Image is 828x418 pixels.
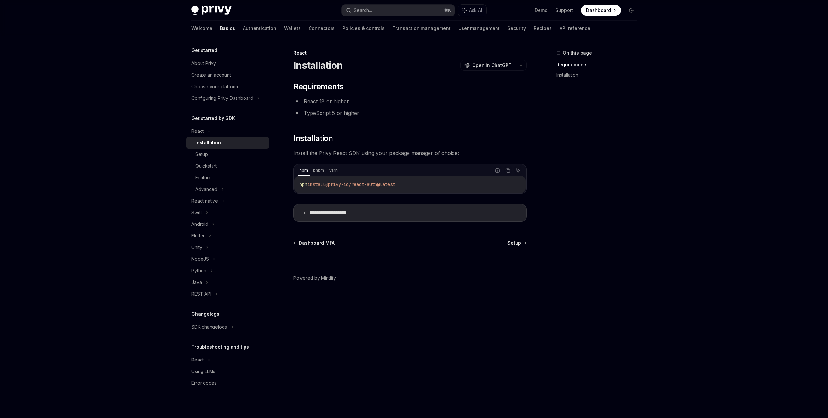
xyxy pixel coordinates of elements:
span: Open in ChatGPT [472,62,512,68]
div: Python [191,267,206,275]
a: About Privy [186,57,269,69]
span: @privy-io/react-auth@latest [325,182,395,187]
div: Search... [354,6,372,14]
a: Installation [556,70,642,80]
a: Demo [535,7,548,14]
a: Dashboard [581,5,621,16]
a: Security [507,21,526,36]
a: Error codes [186,377,269,389]
button: Report incorrect code [493,166,502,175]
button: Toggle dark mode [626,5,637,16]
a: Wallets [284,21,301,36]
div: Features [195,174,214,182]
button: Ask AI [514,166,522,175]
div: About Privy [191,59,216,67]
a: Welcome [191,21,212,36]
a: Create an account [186,69,269,81]
a: Support [555,7,573,14]
li: TypeScript 5 or higher [293,109,527,118]
button: Search...⌘K [342,5,455,16]
div: SDK changelogs [191,323,227,331]
div: React [293,50,527,56]
a: Basics [220,21,235,36]
a: User management [458,21,500,36]
div: Flutter [191,232,205,240]
a: API reference [560,21,590,36]
div: Swift [191,209,202,216]
img: dark logo [191,6,232,15]
li: React 18 or higher [293,97,527,106]
a: Authentication [243,21,276,36]
div: React [191,127,204,135]
a: Powered by Mintlify [293,275,336,281]
span: Dashboard MFA [299,240,335,246]
h5: Changelogs [191,310,219,318]
div: React native [191,197,218,205]
a: Installation [186,137,269,149]
span: Setup [507,240,521,246]
a: Quickstart [186,160,269,172]
h5: Get started [191,47,217,54]
span: Install the Privy React SDK using your package manager of choice: [293,149,527,158]
div: npm [298,166,310,174]
div: Setup [195,151,208,158]
div: Configuring Privy Dashboard [191,94,253,102]
a: Connectors [309,21,335,36]
span: Ask AI [469,7,482,14]
a: Policies & controls [343,21,385,36]
button: Ask AI [458,5,486,16]
div: Unity [191,244,202,251]
a: Transaction management [392,21,451,36]
span: install [307,182,325,187]
span: Installation [293,133,333,143]
div: Advanced [195,185,217,193]
a: Features [186,172,269,183]
div: React [191,356,204,364]
div: Create an account [191,71,231,79]
a: Dashboard MFA [294,240,335,246]
div: Quickstart [195,162,217,170]
button: Open in ChatGPT [460,60,516,71]
a: Choose your platform [186,81,269,92]
a: Requirements [556,59,642,70]
h5: Get started by SDK [191,114,235,122]
h5: Troubleshooting and tips [191,343,249,351]
div: yarn [327,166,340,174]
span: Dashboard [586,7,611,14]
div: Choose your platform [191,83,238,90]
span: Requirements [293,81,343,92]
div: NodeJS [191,255,209,263]
div: Android [191,220,208,228]
span: ⌘ K [444,8,451,13]
div: REST API [191,290,211,298]
div: Installation [195,139,221,147]
h1: Installation [293,59,343,71]
a: Setup [186,149,269,160]
span: npm [300,182,307,187]
div: Error codes [191,379,217,387]
div: Using LLMs [191,368,215,375]
span: On this page [563,49,592,57]
button: Copy the contents from the code block [504,166,512,175]
a: Using LLMs [186,366,269,377]
div: Java [191,278,202,286]
div: pnpm [311,166,326,174]
a: Recipes [534,21,552,36]
a: Setup [507,240,526,246]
